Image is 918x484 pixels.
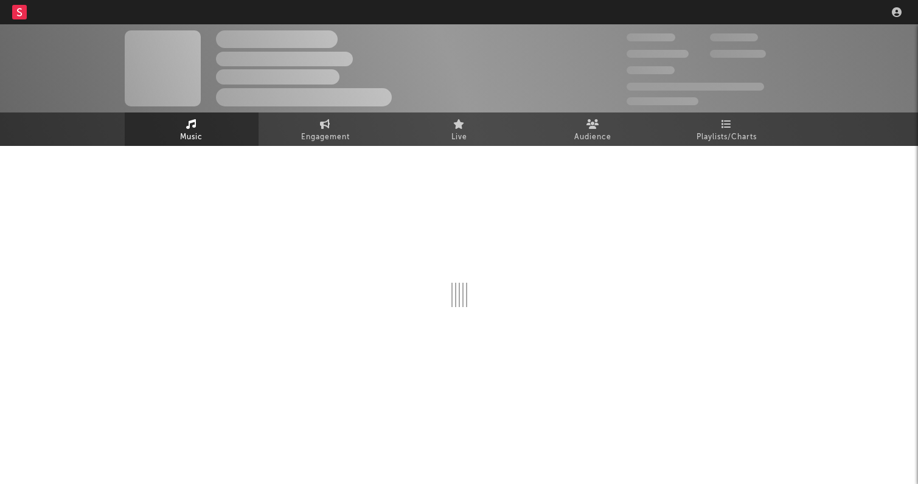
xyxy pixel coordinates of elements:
[627,83,764,91] span: 50 000 000 Monthly Listeners
[125,112,259,146] a: Music
[392,112,526,146] a: Live
[301,130,350,145] span: Engagement
[180,130,203,145] span: Music
[259,112,392,146] a: Engagement
[627,66,675,74] span: 100 000
[451,130,467,145] span: Live
[660,112,794,146] a: Playlists/Charts
[574,130,611,145] span: Audience
[627,50,689,58] span: 50 000 000
[710,50,766,58] span: 1 000 000
[627,97,698,105] span: Jump Score: 85.0
[710,33,758,41] span: 100 000
[627,33,675,41] span: 300 000
[697,130,757,145] span: Playlists/Charts
[526,112,660,146] a: Audience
